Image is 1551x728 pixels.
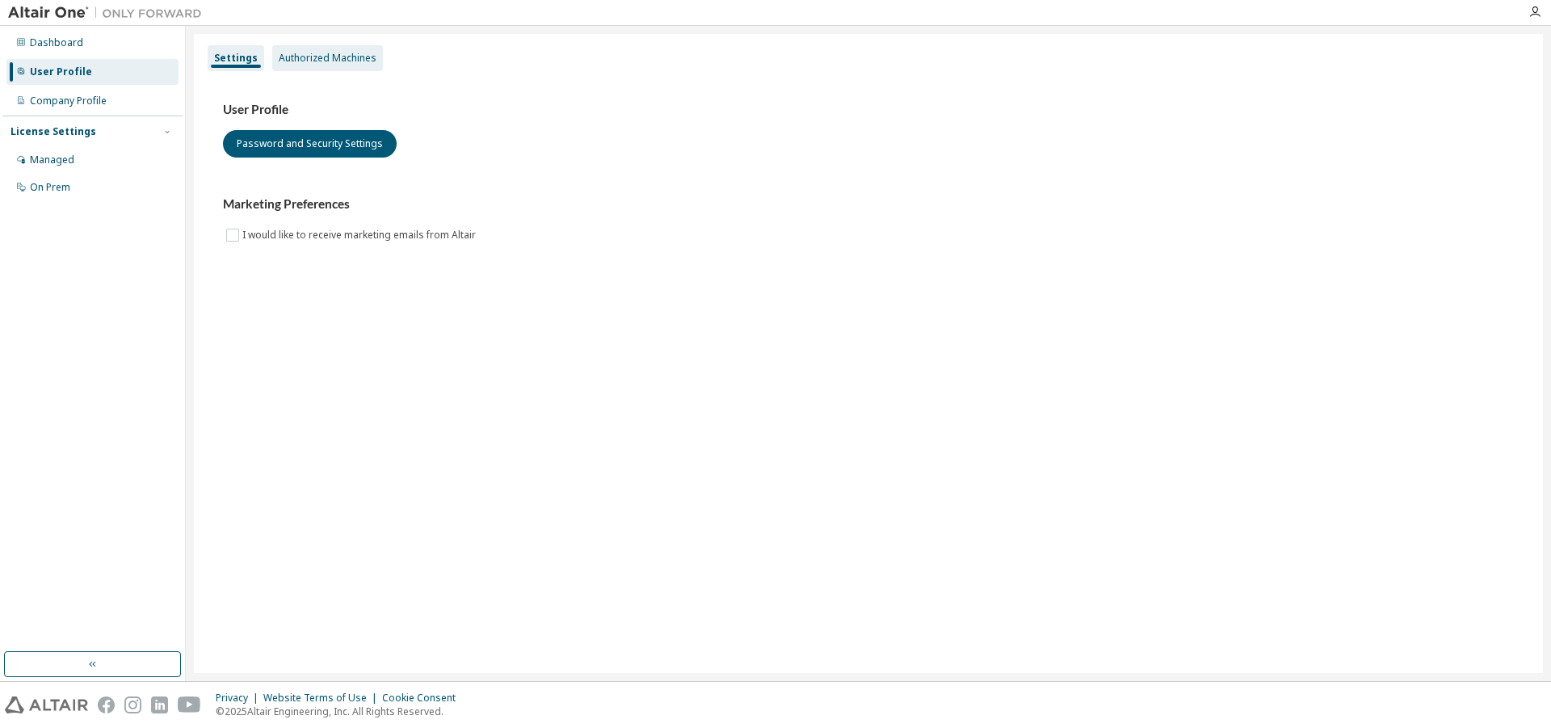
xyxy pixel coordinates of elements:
h3: User Profile [223,102,1514,118]
div: User Profile [30,65,92,78]
img: facebook.svg [98,696,115,713]
img: instagram.svg [124,696,141,713]
div: Authorized Machines [279,52,376,65]
div: Settings [214,52,258,65]
img: linkedin.svg [151,696,168,713]
img: youtube.svg [178,696,201,713]
img: Altair One [8,5,210,21]
div: Privacy [216,692,263,705]
p: © 2025 Altair Engineering, Inc. All Rights Reserved. [216,705,465,718]
label: I would like to receive marketing emails from Altair [242,225,479,245]
div: On Prem [30,181,70,194]
div: Managed [30,154,74,166]
img: altair_logo.svg [5,696,88,713]
div: Dashboard [30,36,83,49]
div: Website Terms of Use [263,692,382,705]
div: License Settings [11,125,96,138]
h3: Marketing Preferences [223,196,1514,213]
button: Password and Security Settings [223,130,397,158]
div: Cookie Consent [382,692,465,705]
div: Company Profile [30,95,107,107]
